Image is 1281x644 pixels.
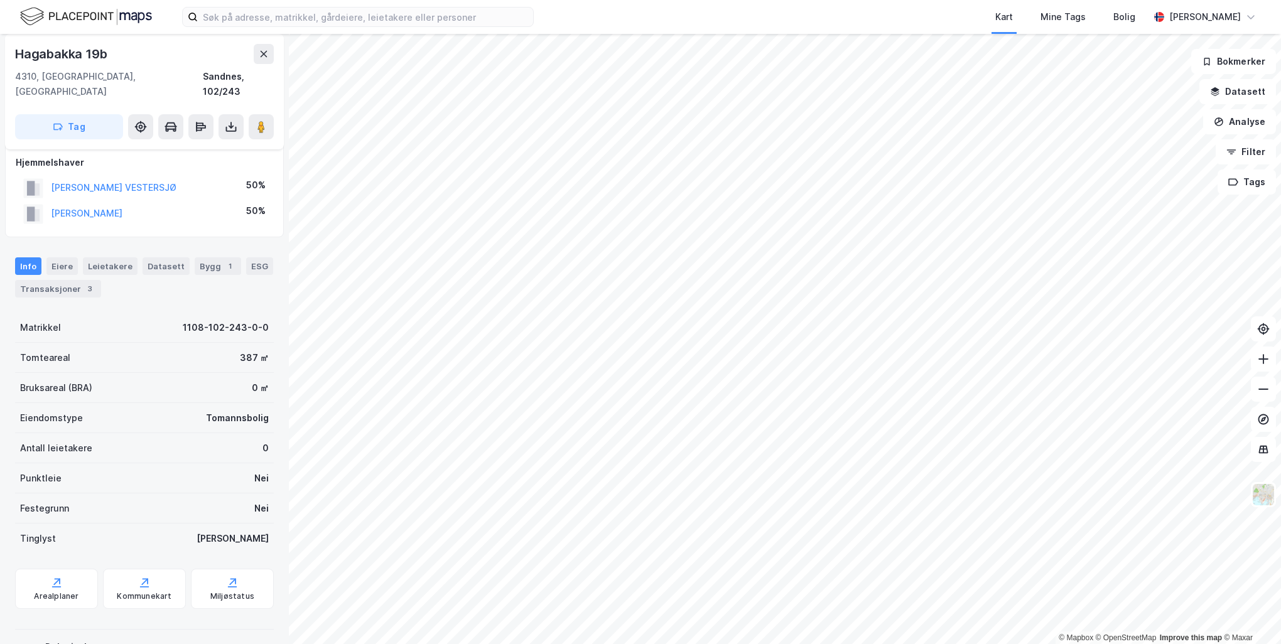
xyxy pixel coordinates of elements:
[1059,633,1093,642] a: Mapbox
[254,471,269,486] div: Nei
[83,257,138,275] div: Leietakere
[117,591,171,601] div: Kommunekart
[15,114,123,139] button: Tag
[224,260,236,272] div: 1
[197,531,269,546] div: [PERSON_NAME]
[1160,633,1222,642] a: Improve this map
[20,441,92,456] div: Antall leietakere
[20,411,83,426] div: Eiendomstype
[1113,9,1135,24] div: Bolig
[206,411,269,426] div: Tomannsbolig
[195,257,241,275] div: Bygg
[1218,584,1281,644] div: Kontrollprogram for chat
[20,531,56,546] div: Tinglyst
[246,178,266,193] div: 50%
[1218,169,1276,195] button: Tags
[262,441,269,456] div: 0
[1216,139,1276,164] button: Filter
[1169,9,1241,24] div: [PERSON_NAME]
[20,380,92,395] div: Bruksareal (BRA)
[1040,9,1086,24] div: Mine Tags
[198,8,533,26] input: Søk på adresse, matrikkel, gårdeiere, leietakere eller personer
[20,501,69,516] div: Festegrunn
[16,155,273,170] div: Hjemmelshaver
[15,69,203,99] div: 4310, [GEOGRAPHIC_DATA], [GEOGRAPHIC_DATA]
[252,380,269,395] div: 0 ㎡
[1191,49,1276,74] button: Bokmerker
[84,282,96,295] div: 3
[183,320,269,335] div: 1108-102-243-0-0
[143,257,190,275] div: Datasett
[1203,109,1276,134] button: Analyse
[995,9,1013,24] div: Kart
[15,257,41,275] div: Info
[210,591,254,601] div: Miljøstatus
[46,257,78,275] div: Eiere
[20,6,152,28] img: logo.f888ab2527a4732fd821a326f86c7f29.svg
[20,350,70,365] div: Tomteareal
[246,257,273,275] div: ESG
[20,471,62,486] div: Punktleie
[1199,79,1276,104] button: Datasett
[240,350,269,365] div: 387 ㎡
[1251,483,1275,507] img: Z
[246,203,266,218] div: 50%
[20,320,61,335] div: Matrikkel
[254,501,269,516] div: Nei
[15,280,101,298] div: Transaksjoner
[1218,584,1281,644] iframe: Chat Widget
[34,591,78,601] div: Arealplaner
[15,44,109,64] div: Hagabakka 19b
[203,69,274,99] div: Sandnes, 102/243
[1096,633,1157,642] a: OpenStreetMap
